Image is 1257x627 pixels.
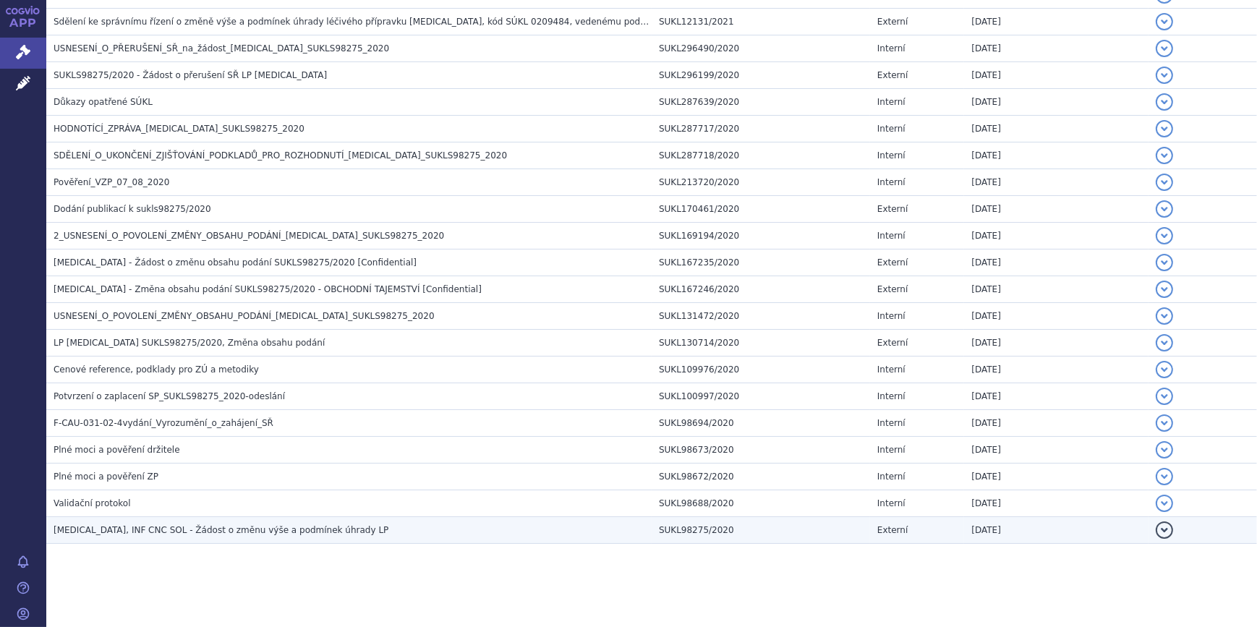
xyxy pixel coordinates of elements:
[877,284,908,294] span: Externí
[1156,254,1173,271] button: detail
[877,525,908,535] span: Externí
[54,391,285,401] span: Potvrzení o zaplacení SP_SUKLS98275_2020-odeslání
[877,177,906,187] span: Interní
[652,303,870,330] td: SUKL131472/2020
[652,9,870,35] td: SUKL12131/2021
[652,410,870,437] td: SUKL98694/2020
[877,70,908,80] span: Externí
[877,204,908,214] span: Externí
[1156,334,1173,351] button: detail
[877,43,906,54] span: Interní
[964,330,1149,357] td: [DATE]
[652,169,870,196] td: SUKL213720/2020
[964,276,1149,303] td: [DATE]
[54,257,417,268] span: Keytruda - Žádost o změnu obsahu podání SUKLS98275/2020 [Confidential]
[1156,495,1173,512] button: detail
[54,124,304,134] span: HODNOTÍCÍ_ZPRÁVA_KEYTRUDA_SUKLS98275_2020
[877,498,906,508] span: Interní
[877,124,906,134] span: Interní
[877,472,906,482] span: Interní
[652,116,870,142] td: SUKL287717/2020
[652,62,870,89] td: SUKL296199/2020
[1156,441,1173,458] button: detail
[1156,468,1173,485] button: detail
[1156,174,1173,191] button: detail
[652,142,870,169] td: SUKL287718/2020
[964,9,1149,35] td: [DATE]
[877,231,906,241] span: Interní
[877,445,906,455] span: Interní
[652,464,870,490] td: SUKL98672/2020
[652,276,870,303] td: SUKL167246/2020
[652,437,870,464] td: SUKL98673/2020
[652,490,870,517] td: SUKL98688/2020
[964,464,1149,490] td: [DATE]
[1156,93,1173,111] button: detail
[964,196,1149,223] td: [DATE]
[1156,361,1173,378] button: detail
[54,498,131,508] span: Validační protokol
[964,517,1149,544] td: [DATE]
[964,116,1149,142] td: [DATE]
[54,17,755,27] span: Sdělení ke správnímu řízení o změně výše a podmínek úhrady léčivého přípravku KEYTRUDA, kód SÚKL ...
[964,35,1149,62] td: [DATE]
[652,35,870,62] td: SUKL296490/2020
[964,410,1149,437] td: [DATE]
[1156,388,1173,405] button: detail
[54,338,325,348] span: LP Keytruda SUKLS98275/2020, Změna obsahu podání
[54,311,435,321] span: USNESENÍ_O_POVOLENÍ_ZMĚNY_OBSAHU_PODÁNÍ_KEYTRUDA_SUKLS98275_2020
[54,364,259,375] span: Cenové reference, podklady pro ZÚ a metodiky
[54,70,327,80] span: SUKLS98275/2020 - Žádost o přerušení SŘ LP Keytruda
[964,223,1149,249] td: [DATE]
[964,249,1149,276] td: [DATE]
[652,517,870,544] td: SUKL98275/2020
[1156,521,1173,539] button: detail
[1156,13,1173,30] button: detail
[54,525,388,535] span: KEYTRUDA, INF CNC SOL - Žádost o změnu výše a podmínek úhrady LP
[1156,40,1173,57] button: detail
[964,89,1149,116] td: [DATE]
[54,231,444,241] span: 2_USNESENÍ_O_POVOLENÍ_ZMĚNY_OBSAHU_PODÁNÍ_KEYTRUDA_SUKLS98275_2020
[964,383,1149,410] td: [DATE]
[964,357,1149,383] td: [DATE]
[877,391,906,401] span: Interní
[652,383,870,410] td: SUKL100997/2020
[54,204,211,214] span: Dodání publikací k sukls98275/2020
[652,357,870,383] td: SUKL109976/2020
[54,284,482,294] span: Keytruda - Změna obsahu podání SUKLS98275/2020 - OBCHODNÍ TAJEMSTVÍ [Confidential]
[1156,227,1173,244] button: detail
[1156,67,1173,84] button: detail
[54,418,273,428] span: F-CAU-031-02-4vydání_Vyrozumění_o_zahájení_SŘ
[54,43,389,54] span: USNESENÍ_O_PŘERUŠENÍ_SŘ_na_žádost_KEYTRUDA_SUKLS98275_2020
[54,177,169,187] span: Pověření_VZP_07_08_2020
[877,17,908,27] span: Externí
[964,437,1149,464] td: [DATE]
[877,150,906,161] span: Interní
[54,445,180,455] span: Plné moci a pověření držitele
[652,196,870,223] td: SUKL170461/2020
[1156,120,1173,137] button: detail
[652,249,870,276] td: SUKL167235/2020
[877,364,906,375] span: Interní
[1156,147,1173,164] button: detail
[652,89,870,116] td: SUKL287639/2020
[964,490,1149,517] td: [DATE]
[964,303,1149,330] td: [DATE]
[652,330,870,357] td: SUKL130714/2020
[1156,281,1173,298] button: detail
[964,169,1149,196] td: [DATE]
[877,338,908,348] span: Externí
[877,257,908,268] span: Externí
[877,311,906,321] span: Interní
[54,150,507,161] span: SDĚLENÍ_O_UKONČENÍ_ZJIŠŤOVÁNÍ_PODKLADŮ_PRO_ROZHODNUTÍ_KEYTRUDA_SUKLS98275_2020
[877,97,906,107] span: Interní
[964,62,1149,89] td: [DATE]
[877,418,906,428] span: Interní
[54,472,158,482] span: Plné moci a pověření ZP
[964,142,1149,169] td: [DATE]
[54,97,153,107] span: Důkazy opatřené SÚKL
[1156,200,1173,218] button: detail
[1156,307,1173,325] button: detail
[652,223,870,249] td: SUKL169194/2020
[1156,414,1173,432] button: detail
